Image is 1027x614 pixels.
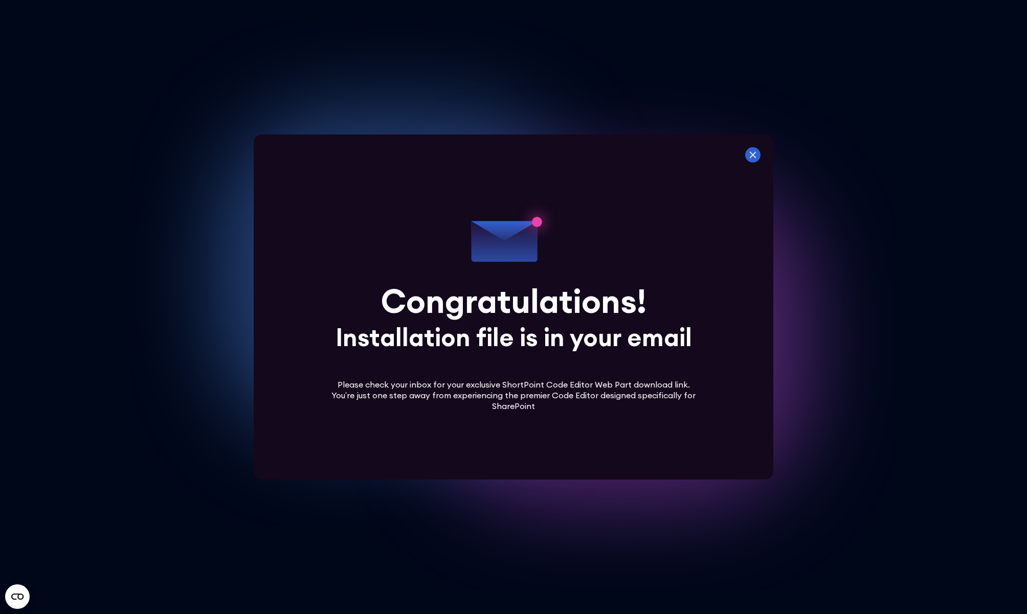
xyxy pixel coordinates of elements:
[381,285,646,317] div: Congratulations!
[976,565,1027,614] iframe: Chat Widget
[336,325,692,350] div: Installation file is in your email
[328,379,700,411] div: Please check your inbox for your exclusive ShortPoint Code Editor Web Part download link. You’re ...
[5,584,30,609] button: Open CMP widget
